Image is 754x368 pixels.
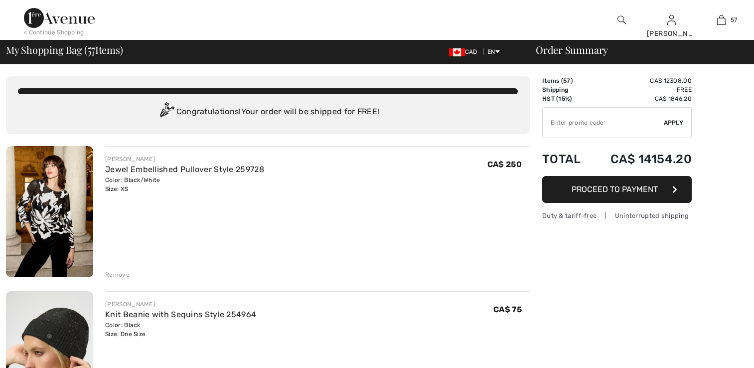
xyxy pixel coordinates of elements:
img: Jewel Embellished Pullover Style 259728 [6,146,93,277]
span: CAD [449,48,481,55]
img: Canadian Dollar [449,48,465,56]
button: Proceed to Payment [542,176,692,203]
div: [PERSON_NAME] [647,28,696,39]
img: My Info [667,14,676,26]
span: My Shopping Bag ( Items) [6,45,123,55]
div: Color: Black Size: One Size [105,321,256,339]
div: Color: Black/White Size: XS [105,176,264,193]
div: [PERSON_NAME] [105,155,264,164]
input: Promo code [543,108,664,138]
div: [PERSON_NAME] [105,300,256,309]
div: Order Summary [524,45,748,55]
span: CA$ 250 [487,160,522,169]
a: Knit Beanie with Sequins Style 254964 [105,310,256,319]
div: < Continue Shopping [24,28,84,37]
td: Total [542,142,591,176]
td: Shipping [542,85,591,94]
span: Proceed to Payment [572,184,658,194]
img: 1ère Avenue [24,8,95,28]
td: CA$ 14154.20 [591,142,692,176]
td: CA$ 12308.00 [591,76,692,85]
span: 57 [87,42,95,55]
a: 57 [697,14,746,26]
td: CA$ 1846.20 [591,94,692,103]
div: Remove [105,270,130,279]
div: Duty & tariff-free | Uninterrupted shipping [542,211,692,220]
td: HST (15%) [542,94,591,103]
div: Congratulations! Your order will be shipped for FREE! [18,102,518,122]
a: Jewel Embellished Pullover Style 259728 [105,165,264,174]
img: search the website [617,14,626,26]
span: CA$ 75 [493,305,522,314]
a: Sign In [667,15,676,24]
img: My Bag [717,14,726,26]
span: 57 [731,15,738,24]
td: Items ( ) [542,76,591,85]
span: EN [487,48,500,55]
span: Apply [664,118,684,127]
img: Congratulation2.svg [156,102,176,122]
span: 57 [563,77,571,84]
td: Free [591,85,692,94]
